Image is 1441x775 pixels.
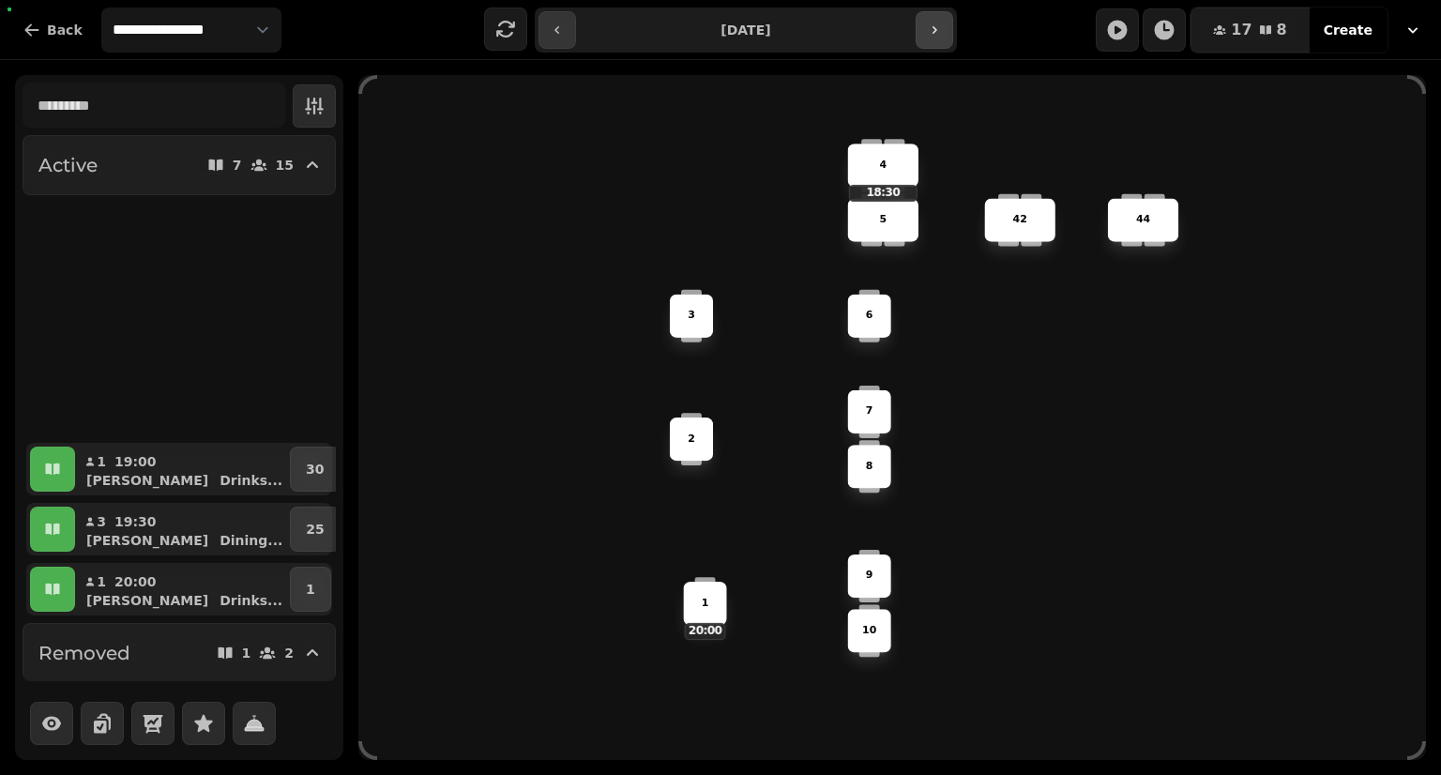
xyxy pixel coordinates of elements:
p: 19:00 [114,452,157,471]
span: Create [1324,23,1373,37]
p: 10 [862,623,876,638]
span: Back [47,23,83,37]
p: Dining ... [220,531,282,550]
button: Back [8,8,98,53]
p: 2 [688,432,695,447]
p: 18:30 [850,186,917,200]
button: 319:30[PERSON_NAME]Dining... [79,507,286,552]
p: 6 [866,309,873,324]
p: 30 [306,460,324,479]
p: 3 [96,512,107,531]
p: 25 [306,520,324,539]
p: [PERSON_NAME] [86,471,208,490]
p: [PERSON_NAME] [86,591,208,610]
button: Removed12 [23,623,336,683]
p: 8 [866,459,873,474]
button: 120:00[PERSON_NAME]Drinks... [79,567,286,612]
p: 15 [276,159,294,172]
p: Drinks ... [220,471,282,490]
p: 44 [1136,212,1150,227]
p: 5 [879,212,887,227]
p: 7 [233,159,242,172]
p: 1 [96,452,107,471]
p: 20:00 [114,572,157,591]
p: 9 [866,569,873,584]
button: 30 [290,447,340,492]
span: 17 [1231,23,1251,38]
h2: Active [38,152,98,178]
p: 19:30 [114,512,157,531]
button: 1 [290,567,331,612]
p: 4 [879,158,887,173]
button: Create [1309,8,1388,53]
p: 7 [866,404,873,419]
p: 1 [702,596,709,611]
p: 1 [242,646,251,660]
p: [PERSON_NAME] [86,531,208,550]
p: Drinks ... [220,591,282,610]
button: Active715 [23,135,336,195]
h2: Removed [38,640,130,666]
p: 42 [1013,212,1027,227]
button: 178 [1191,8,1309,53]
button: 119:00[PERSON_NAME]Drinks... [79,447,286,492]
p: 1 [306,580,315,599]
span: 8 [1277,23,1287,38]
p: 2 [284,646,294,660]
button: 25 [290,507,340,552]
p: 20:00 [686,624,724,638]
p: 3 [688,309,695,324]
p: 1 [96,572,107,591]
